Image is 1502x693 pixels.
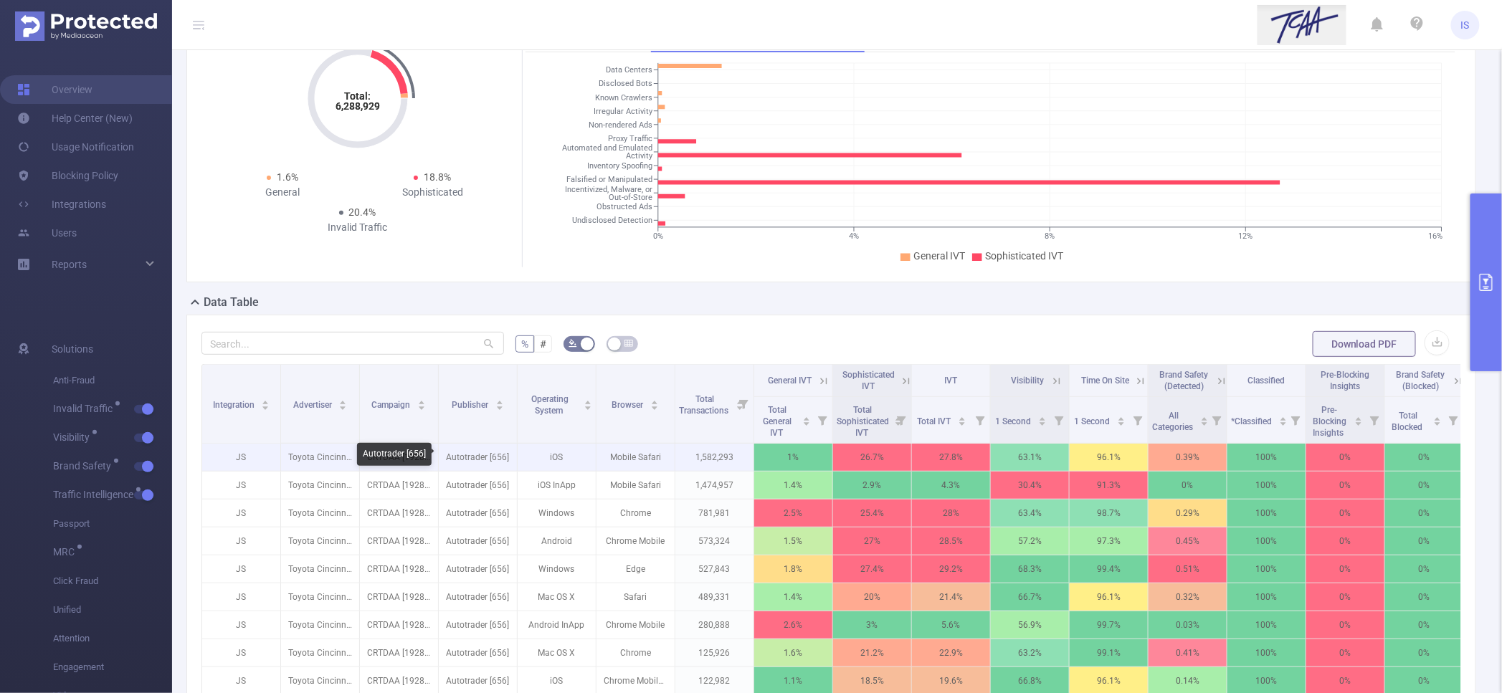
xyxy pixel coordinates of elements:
[1321,370,1370,391] span: Pre-Blocking Insights
[803,415,811,419] i: icon: caret-up
[584,398,592,403] i: icon: caret-up
[913,250,965,262] span: General IVT
[53,403,118,414] span: Invalid Traffic
[281,500,359,527] p: Toyota Cincinnati [4291]
[1045,231,1055,241] tspan: 8%
[754,444,832,471] p: 1%
[202,611,280,639] p: JS
[650,398,659,407] div: Sort
[1461,11,1470,39] span: IS
[1434,415,1442,419] i: icon: caret-up
[1070,444,1148,471] p: 96.1%
[1074,416,1112,426] span: 1 Second
[1117,415,1125,419] i: icon: caret-up
[281,444,359,471] p: Toyota Cincinnati [4291]
[53,432,95,442] span: Visibility
[1227,500,1306,527] p: 100%
[1038,415,1046,419] i: icon: caret-up
[344,90,371,102] tspan: Total:
[566,175,652,184] tspan: Falsified or Manipulated
[360,527,438,555] p: CRTDAA [192860]
[596,527,675,555] p: Chrome Mobile
[277,171,298,183] span: 1.6%
[1152,411,1195,432] span: All Categories
[754,555,832,583] p: 1.8%
[606,66,652,75] tspan: Data Centers
[201,332,504,355] input: Search...
[1285,397,1306,443] i: Filter menu
[360,555,438,583] p: CRTDAA [192860]
[587,161,652,171] tspan: Inventory Spoofing
[584,404,592,408] i: icon: caret-down
[1385,639,1463,666] p: 0%
[1117,415,1126,424] div: Sort
[589,120,652,130] tspan: Non-rendered Ads
[991,444,1069,471] p: 63.1%
[562,144,652,153] tspan: Automated and Emulated
[803,420,811,424] i: icon: caret-down
[1385,500,1463,527] p: 0%
[1200,415,1209,424] div: Sort
[1227,444,1306,471] p: 100%
[837,405,889,438] span: Total Sophisticated IVT
[452,400,490,410] span: Publisher
[609,193,652,202] tspan: Out-of-Store
[1070,500,1148,527] p: 98.7%
[1070,555,1148,583] p: 99.4%
[675,472,754,499] p: 1,474,957
[675,444,754,471] p: 1,582,293
[1149,611,1227,639] p: 0.03%
[202,527,280,555] p: JS
[338,398,347,407] div: Sort
[802,415,811,424] div: Sort
[439,639,517,666] p: Autotrader [656]
[626,152,653,161] tspan: Activity
[281,639,359,666] p: Toyota Cincinnati [4291]
[1200,415,1208,419] i: icon: caret-up
[754,527,832,555] p: 1.5%
[754,472,832,499] p: 1.4%
[281,583,359,611] p: Toyota Cincinnati [4291]
[518,472,596,499] p: iOS InApp
[1149,639,1227,666] p: 0.41%
[53,624,172,653] span: Attention
[833,639,911,666] p: 21.2%
[959,420,966,424] i: icon: caret-down
[53,567,172,596] span: Click Fraud
[1070,611,1148,639] p: 99.7%
[204,294,259,311] h2: Data Table
[1227,583,1306,611] p: 100%
[17,133,134,161] a: Usage Notification
[17,75,92,104] a: Overview
[1160,370,1209,391] span: Brand Safety (Detected)
[518,500,596,527] p: Windows
[261,398,270,407] div: Sort
[439,500,517,527] p: Autotrader [656]
[372,400,413,410] span: Campaign
[495,404,503,408] i: icon: caret-down
[17,219,77,247] a: Users
[213,400,257,410] span: Integration
[1354,415,1363,424] div: Sort
[991,500,1069,527] p: 63.4%
[675,583,754,611] p: 489,331
[1231,416,1274,426] span: *Classified
[1279,420,1287,424] i: icon: caret-down
[349,206,376,218] span: 20.4%
[1070,639,1148,666] p: 99.1%
[495,398,503,403] i: icon: caret-up
[1038,415,1047,424] div: Sort
[202,583,280,611] p: JS
[733,365,754,443] i: Filter menu
[495,398,504,407] div: Sort
[1149,527,1227,555] p: 0.45%
[281,611,359,639] p: Toyota Cincinnati [4291]
[339,398,347,403] i: icon: caret-up
[991,472,1069,499] p: 30.4%
[1149,583,1227,611] p: 0.32%
[912,639,990,666] p: 22.9%
[1149,472,1227,499] p: 0%
[769,376,812,386] span: General IVT
[959,415,966,419] i: icon: caret-up
[912,527,990,555] p: 28.5%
